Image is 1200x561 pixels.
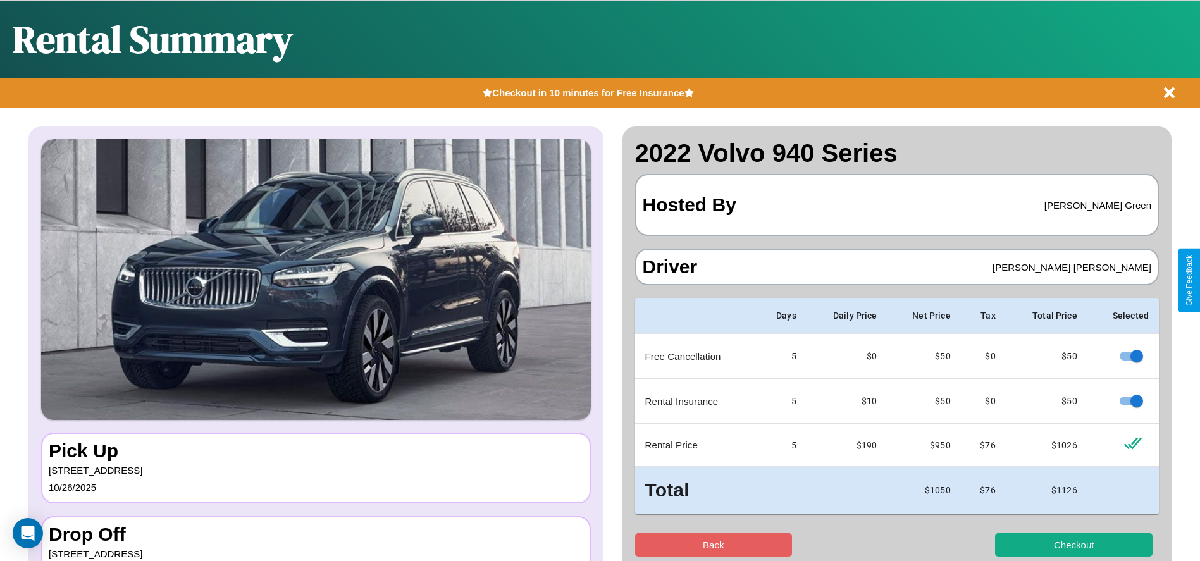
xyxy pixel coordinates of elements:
th: Total Price [1006,298,1087,334]
td: $ 1126 [1006,467,1087,514]
p: Free Cancellation [645,348,746,365]
h3: Hosted By [643,182,736,228]
th: Daily Price [807,298,888,334]
td: $10 [807,379,888,424]
td: $ 50 [1006,379,1087,424]
th: Net Price [888,298,961,334]
p: Rental Insurance [645,393,746,410]
td: 5 [756,379,807,424]
h3: Drop Off [49,524,583,545]
div: Open Intercom Messenger [13,518,43,548]
td: $ 76 [961,424,1006,467]
th: Selected [1087,298,1159,334]
h3: Driver [643,256,698,278]
td: $ 50 [1006,334,1087,379]
td: $0 [961,334,1006,379]
td: $ 190 [807,424,888,467]
td: $ 950 [888,424,961,467]
p: 10 / 26 / 2025 [49,479,583,496]
h1: Rental Summary [13,13,293,65]
p: [PERSON_NAME] Green [1044,197,1151,214]
td: 5 [756,424,807,467]
td: 5 [756,334,807,379]
p: Rental Price [645,436,746,453]
td: $ 50 [888,334,961,379]
td: $ 76 [961,467,1006,514]
h3: Total [645,477,746,504]
td: $0 [807,334,888,379]
button: Checkout [995,533,1153,557]
th: Days [756,298,807,334]
p: [STREET_ADDRESS] [49,462,583,479]
td: $ 50 [888,379,961,424]
h3: Pick Up [49,440,583,462]
td: $ 1050 [888,467,961,514]
b: Checkout in 10 minutes for Free Insurance [492,87,684,98]
p: [PERSON_NAME] [PERSON_NAME] [993,259,1151,276]
td: $ 1026 [1006,424,1087,467]
td: $0 [961,379,1006,424]
th: Tax [961,298,1006,334]
table: simple table [635,298,1160,514]
button: Back [635,533,793,557]
h2: 2022 Volvo 940 Series [635,139,1160,168]
div: Give Feedback [1185,255,1194,306]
